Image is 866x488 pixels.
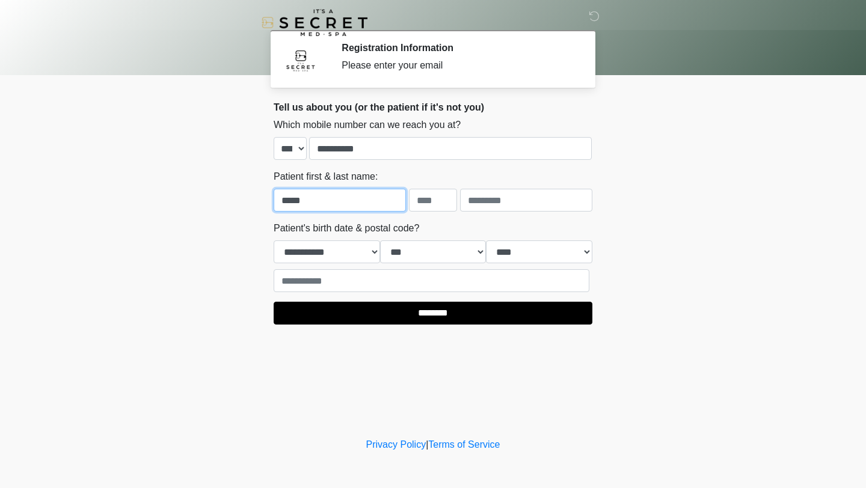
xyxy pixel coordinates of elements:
[262,9,367,36] img: It's A Secret Med Spa Logo
[274,102,592,113] h2: Tell us about you (or the patient if it's not you)
[342,58,574,73] div: Please enter your email
[274,169,378,184] label: Patient first & last name:
[274,118,461,132] label: Which mobile number can we reach you at?
[426,439,428,450] a: |
[428,439,500,450] a: Terms of Service
[274,221,419,236] label: Patient's birth date & postal code?
[342,42,574,53] h2: Registration Information
[366,439,426,450] a: Privacy Policy
[283,42,319,78] img: Agent Avatar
